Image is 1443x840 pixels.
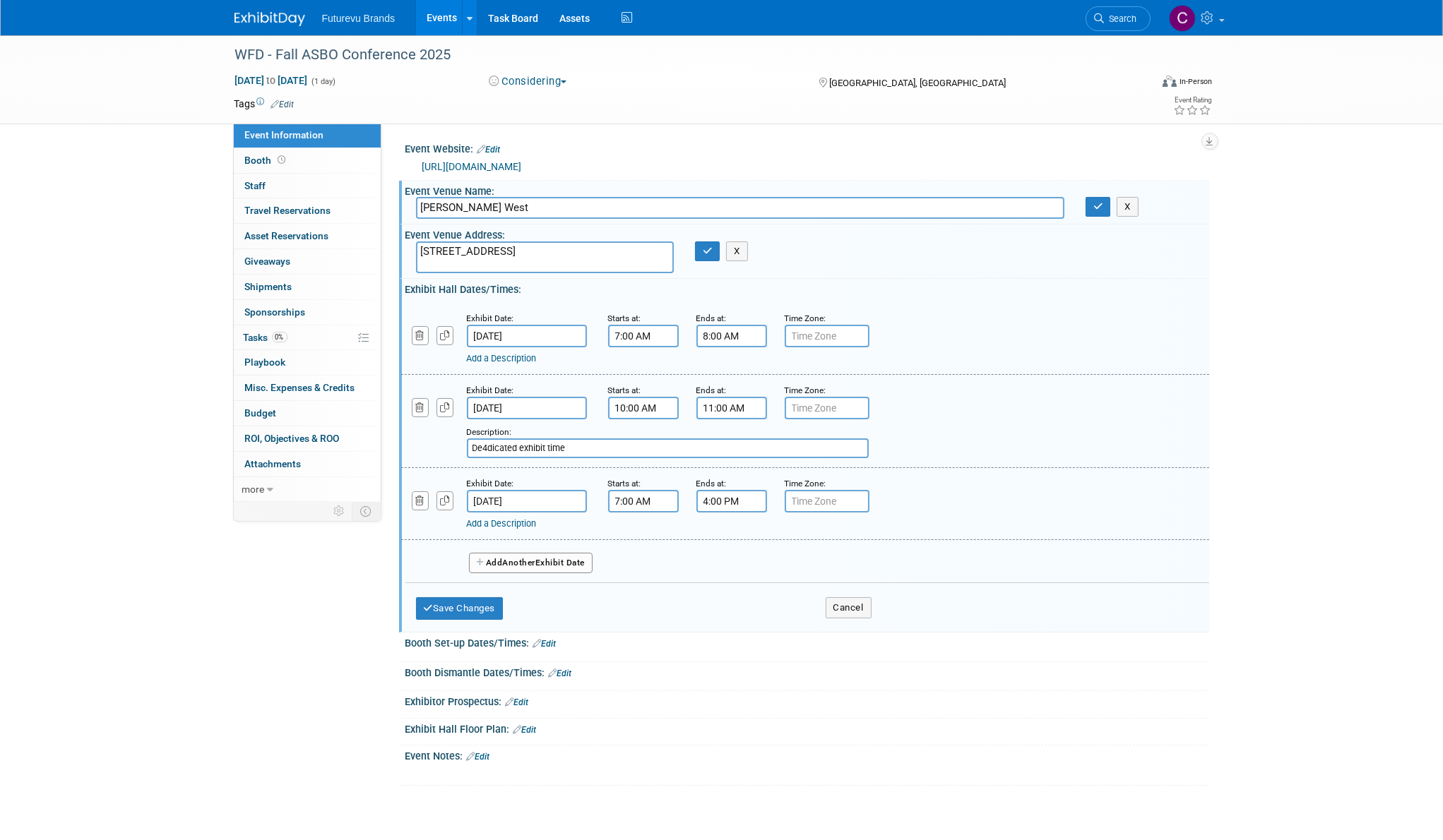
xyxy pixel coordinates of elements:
small: Starts at: [608,479,641,488]
a: Add a Description [467,518,537,529]
span: Giveaways [245,256,291,267]
div: Event Venue Address: [405,224,1209,242]
div: Exhibit Hall Dates/Times: [405,279,1209,296]
span: Misc. Expenses & Credits [245,382,355,393]
a: ROI, Objectives & ROO [234,426,381,451]
a: Search [1086,6,1151,31]
button: X [1117,197,1139,217]
span: Budget [245,407,277,419]
a: Edit [271,100,295,109]
small: Ends at: [696,385,727,395]
button: Considering [484,74,572,89]
input: End Time [696,325,767,347]
button: Cancel [826,597,872,618]
a: Edit [549,668,572,678]
span: Event Information [245,129,324,140]
small: Ends at: [696,479,727,488]
td: Toggle Event Tabs [352,502,381,520]
a: Shipments [234,275,381,299]
a: Asset Reservations [234,224,381,248]
div: Booth Set-up Dates/Times: [405,632,1209,651]
a: Budget [234,401,381,426]
img: CHERYL CLOWES [1169,5,1196,32]
div: Event Venue Name: [405,181,1209,198]
small: Starts at: [608,385,641,395]
a: Attachments [234,452,381,476]
input: Date [467,325,587,347]
div: Exhibit Hall Floor Plan: [405,719,1209,737]
span: 0% [272,332,287,342]
div: Booth Dismantle Dates/Times: [405,662,1209,680]
span: Search [1105,13,1137,24]
td: Personalize Event Tab Strip [328,502,352,520]
a: Staff [234,174,381,198]
div: In-Person [1179,76,1212,87]
a: Add a Description [467,353,537,364]
a: Edit [533,639,557,649]
small: Time Zone: [785,479,826,488]
span: Booth not reserved yet [275,155,289,165]
a: Misc. Expenses & Credits [234,376,381,400]
a: Tasks0% [234,325,381,350]
small: Time Zone: [785,385,826,395]
span: Staff [245,180,266,191]
small: Exhibit Date: [467,313,514,323]
a: more [234,477,381,502]
input: Description [467,438,869,458]
button: Save Changes [416,597,504,620]
a: Event Information [234,123,381,148]
a: Playbook [234,350,381,375]
small: Exhibit Date: [467,479,514,488]
a: [URL][DOMAIN_NAME] [422,161,522,172]
a: Edit [467,752,490,762]
a: Edit [513,725,537,735]
a: Edit [477,145,501,155]
span: ROI, Objectives & ROO [245,433,340,444]
a: Sponsorships [234,300,381,325]
small: Starts at: [608,313,641,323]
button: AddAnotherExhibit Date [469,553,593,574]
input: Start Time [608,490,679,512]
span: [DATE] [DATE] [234,74,309,87]
a: Giveaways [234,249,381,274]
span: to [265,75,278,86]
span: Sponsorships [245,306,306,318]
div: Event Rating [1173,97,1211,104]
input: Time Zone [785,490,869,512]
span: Asset Reservations [245,230,329,241]
span: (1 day) [311,77,336,86]
input: Time Zone [785,325,869,347]
small: Exhibit Date: [467,385,514,395]
span: Shipments [245,281,292,292]
span: Tasks [244,332,287,343]
div: Exhibitor Prospectus: [405,691,1209,709]
small: Time Zone: [785,313,826,323]
input: Date [467,490,587,512]
input: Start Time [608,325,679,347]
img: Format-Inperson.png [1163,76,1177,87]
img: ExhibitDay [234,12,305,26]
button: X [726,241,748,261]
a: Edit [506,697,529,707]
span: Attachments [245,458,302,469]
div: Event Notes: [405,745,1209,764]
span: [GEOGRAPHIC_DATA], [GEOGRAPHIC_DATA] [829,78,1006,88]
input: End Time [696,397,767,419]
input: Time Zone [785,397,869,419]
div: Event Website: [405,138,1209,157]
div: Event Format [1067,73,1213,95]
small: Description: [467,427,512,437]
a: Booth [234,148,381,173]
span: Travel Reservations [245,205,331,216]
span: Futurevu Brands [322,13,396,24]
span: Booth [245,155,289,166]
span: more [242,484,265,495]
div: WFD - Fall ASBO Conference 2025 [230,42,1129,68]
input: Start Time [608,397,679,419]
a: Travel Reservations [234,198,381,223]
span: Playbook [245,356,286,368]
input: Date [467,397,587,419]
td: Tags [234,97,295,111]
input: End Time [696,490,767,512]
small: Ends at: [696,313,727,323]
